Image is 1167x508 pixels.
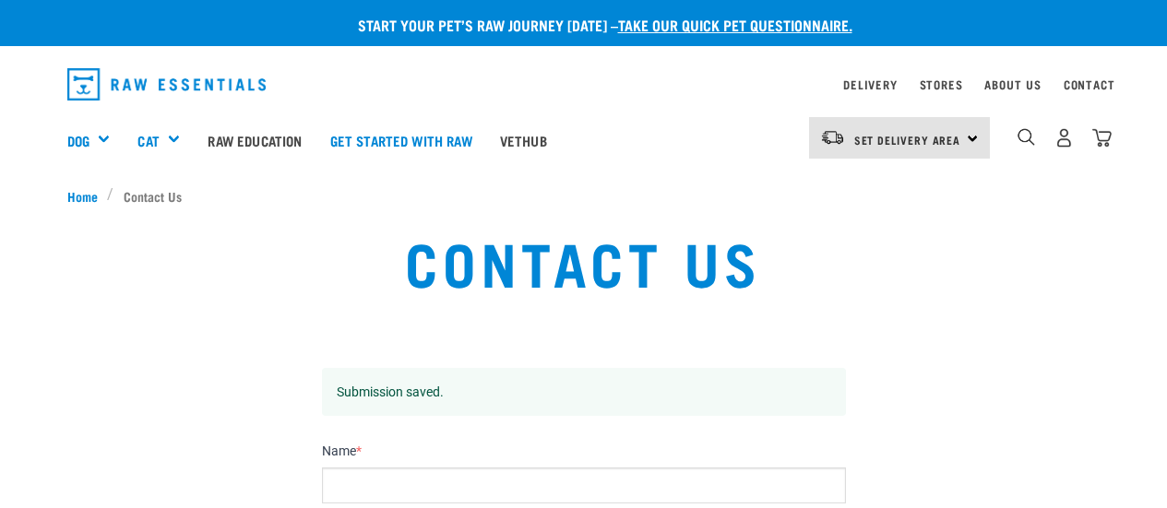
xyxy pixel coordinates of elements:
[67,186,108,206] a: Home
[1064,81,1115,88] a: Contact
[67,130,89,151] a: Dog
[228,228,939,294] h1: Contact Us
[67,186,1101,206] nav: breadcrumbs
[618,20,852,29] a: take our quick pet questionnaire.
[486,103,561,177] a: Vethub
[820,129,845,146] img: van-moving.png
[137,130,159,151] a: Cat
[1054,128,1074,148] img: user.png
[854,136,961,143] span: Set Delivery Area
[322,443,846,460] label: Name
[316,103,486,177] a: Get started with Raw
[843,81,897,88] a: Delivery
[67,186,98,206] span: Home
[1092,128,1112,148] img: home-icon@2x.png
[67,68,267,100] img: Raw Essentials Logo
[920,81,963,88] a: Stores
[1018,128,1035,146] img: home-icon-1@2x.png
[984,81,1041,88] a: About Us
[337,383,831,401] p: Submission saved.
[194,103,316,177] a: Raw Education
[53,61,1115,108] nav: dropdown navigation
